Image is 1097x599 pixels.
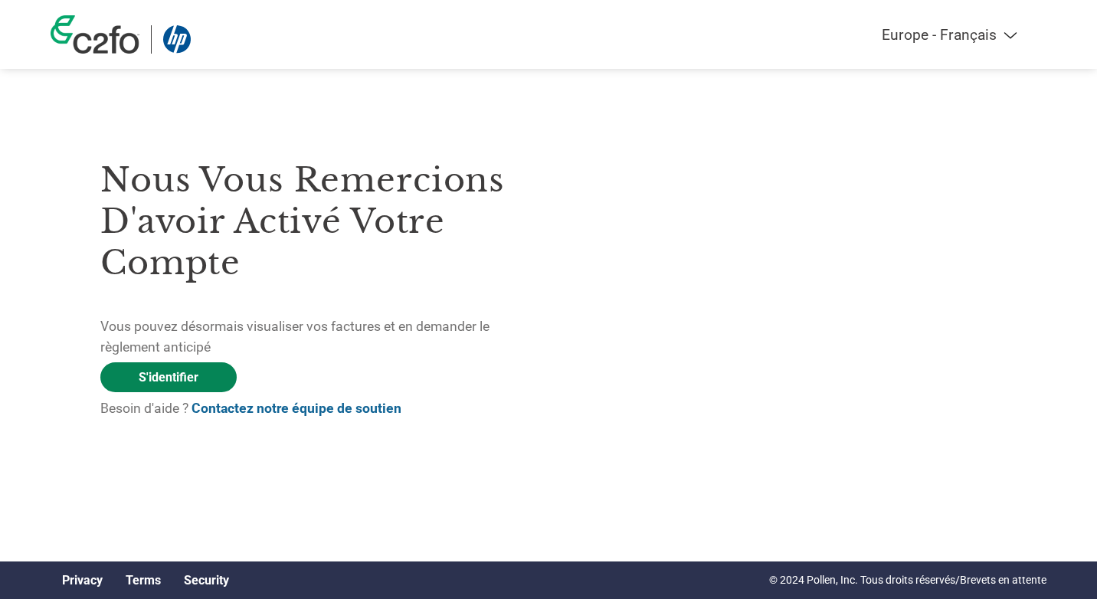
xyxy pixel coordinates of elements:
a: Privacy [62,573,103,588]
a: S'identifier [100,362,237,392]
a: Security [184,573,229,588]
img: HP [163,25,191,54]
p: Vous pouvez désormais visualiser vos factures et en demander le règlement anticipé [100,316,548,357]
a: Terms [126,573,161,588]
h3: Nous vous remercions d'avoir activé votre compte [100,159,548,283]
img: c2fo logo [51,15,139,54]
a: Contactez notre équipe de soutien [192,401,401,416]
p: © 2024 Pollen, Inc. Tous droits réservés/Brevets en attente [769,572,1046,588]
p: Besoin d'aide ? [100,398,548,418]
